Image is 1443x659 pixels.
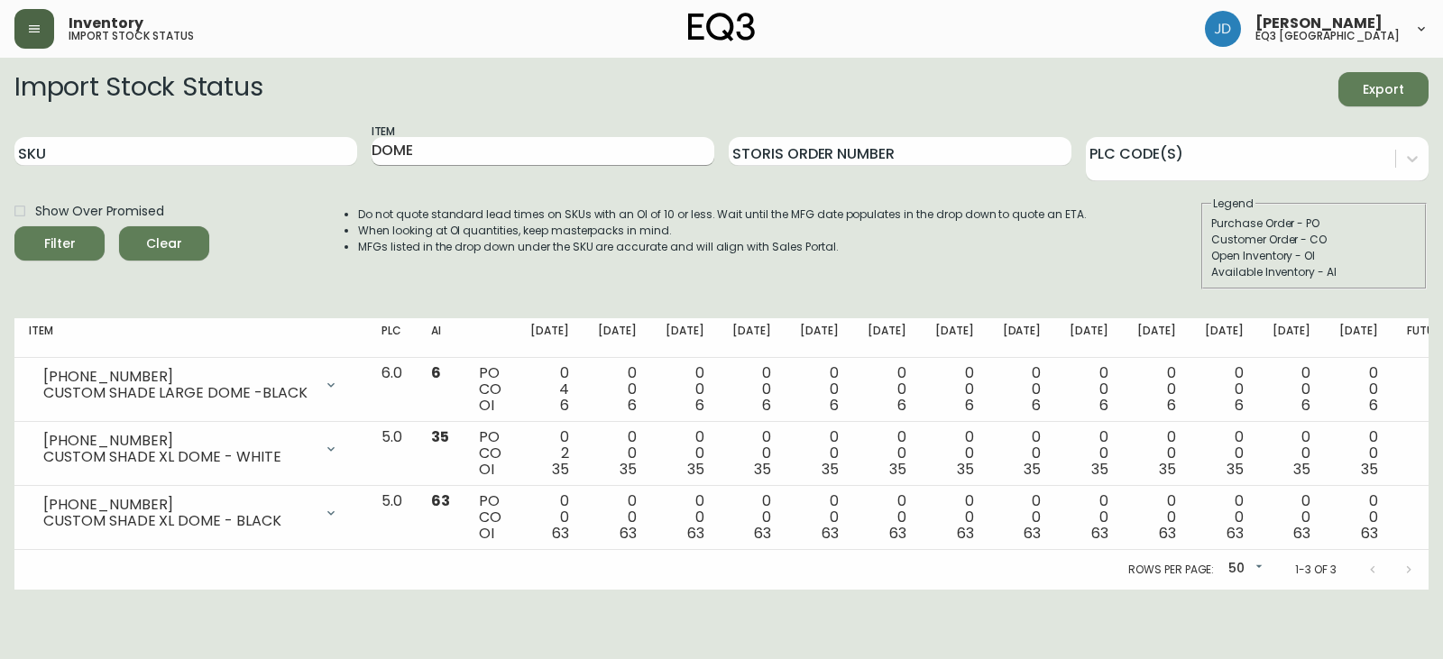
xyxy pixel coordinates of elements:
span: 35 [754,459,771,480]
span: 35 [1159,459,1176,480]
div: 0 0 [1137,365,1176,414]
th: [DATE] [853,318,921,358]
span: 63 [1293,523,1310,544]
span: 6 [1099,395,1108,416]
span: 6 [628,395,637,416]
span: 6 [965,395,974,416]
div: [PHONE_NUMBER]CUSTOM SHADE XL DOME - BLACK [29,493,353,533]
button: Filter [14,226,105,261]
div: [PHONE_NUMBER] [43,433,313,449]
span: 63 [1227,523,1244,544]
h5: eq3 [GEOGRAPHIC_DATA] [1255,31,1400,41]
span: 35 [1293,459,1310,480]
div: 0 2 [530,429,569,478]
th: [DATE] [1190,318,1258,358]
h5: import stock status [69,31,194,41]
span: Clear [133,233,195,255]
span: 6 [1235,395,1244,416]
span: 63 [620,523,637,544]
span: 35 [1024,459,1041,480]
span: 35 [1091,459,1108,480]
div: 0 0 [1070,365,1108,414]
div: Available Inventory - AI [1211,264,1417,280]
span: 63 [1361,523,1378,544]
span: 35 [822,459,839,480]
img: 7c567ac048721f22e158fd313f7f0981 [1205,11,1241,47]
div: 0 0 [1137,493,1176,542]
li: When looking at OI quantities, keep masterpacks in mind. [358,223,1087,239]
div: 0 0 [732,429,771,478]
div: 0 0 [1205,365,1244,414]
th: [DATE] [584,318,651,358]
th: [DATE] [1258,318,1326,358]
th: [DATE] [718,318,786,358]
div: 0 0 [732,493,771,542]
div: 0 0 [1339,365,1378,414]
span: 6 [431,362,441,383]
span: 6 [560,395,569,416]
div: 0 4 [530,365,569,414]
button: Clear [119,226,209,261]
div: 0 0 [800,365,839,414]
div: CUSTOM SHADE XL DOME - WHITE [43,449,313,465]
span: 6 [830,395,839,416]
th: AI [417,318,464,358]
th: [DATE] [651,318,719,358]
span: Inventory [69,16,143,31]
span: 63 [552,523,569,544]
th: [DATE] [1055,318,1123,358]
div: 50 [1221,554,1266,584]
div: 0 0 [732,365,771,414]
span: 63 [957,523,974,544]
th: [DATE] [921,318,988,358]
div: PO CO [479,429,501,478]
div: 0 0 [598,493,637,542]
span: 35 [957,459,974,480]
span: 35 [552,459,569,480]
p: 1-3 of 3 [1295,562,1337,578]
div: 0 0 [530,493,569,542]
legend: Legend [1211,196,1255,212]
th: [DATE] [1123,318,1190,358]
div: 0 0 [868,365,906,414]
div: 0 0 [1070,429,1108,478]
div: [PHONE_NUMBER]CUSTOM SHADE XL DOME - WHITE [29,429,353,469]
span: OI [479,523,494,544]
th: [DATE] [786,318,853,358]
span: 35 [1227,459,1244,480]
h2: Import Stock Status [14,72,262,106]
span: 63 [1024,523,1041,544]
div: 0 0 [800,429,839,478]
div: Purchase Order - PO [1211,215,1417,232]
img: logo [688,13,755,41]
div: 0 0 [1273,493,1311,542]
span: 63 [889,523,906,544]
div: PO CO [479,365,501,414]
th: [DATE] [988,318,1056,358]
span: 63 [1091,523,1108,544]
div: 0 0 [1003,493,1042,542]
span: 63 [431,490,450,511]
div: 0 0 [598,365,637,414]
td: 5.0 [367,422,417,486]
div: 0 0 [868,429,906,478]
li: Do not quote standard lead times on SKUs with an OI of 10 or less. Wait until the MFG date popula... [358,206,1087,223]
th: PLC [367,318,417,358]
div: CUSTOM SHADE XL DOME - BLACK [43,513,313,529]
span: 6 [1301,395,1310,416]
span: Show Over Promised [35,202,164,221]
span: 63 [1159,523,1176,544]
div: [PHONE_NUMBER] [43,369,313,385]
th: [DATE] [1325,318,1392,358]
span: 6 [897,395,906,416]
div: 0 0 [1339,429,1378,478]
div: 0 0 [1339,493,1378,542]
span: 35 [687,459,704,480]
span: 6 [762,395,771,416]
div: [PHONE_NUMBER]CUSTOM SHADE LARGE DOME -BLACK [29,365,353,405]
div: [PHONE_NUMBER] [43,497,313,513]
span: Export [1353,78,1414,101]
li: MFGs listed in the drop down under the SKU are accurate and will align with Sales Portal. [358,239,1087,255]
div: Customer Order - CO [1211,232,1417,248]
span: 35 [889,459,906,480]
